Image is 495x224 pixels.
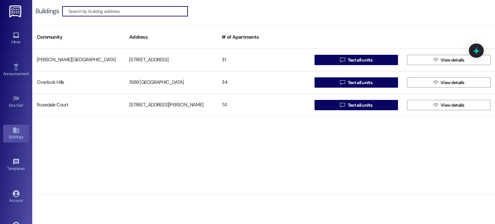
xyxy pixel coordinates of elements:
[433,102,438,108] i: 
[315,100,398,110] button: Text all units
[433,57,438,63] i: 
[125,99,217,112] div: [STREET_ADDRESS][PERSON_NAME]
[125,76,217,89] div: 1569 [GEOGRAPHIC_DATA]
[315,55,398,65] button: Text all units
[32,29,125,45] div: Community
[348,102,372,109] span: Text all units
[348,79,372,86] span: Text all units
[441,57,464,63] span: View details
[3,156,29,174] a: Templates •
[217,54,310,66] div: 31
[32,54,125,66] div: [PERSON_NAME][GEOGRAPHIC_DATA]
[433,80,438,85] i: 
[32,99,125,112] div: Rosedale Court
[3,188,29,206] a: Account
[340,57,345,63] i: 
[348,57,372,63] span: Text all units
[3,30,29,47] a: Inbox
[3,93,29,111] a: Site Visit •
[125,29,217,45] div: Address
[68,7,188,16] input: Search by building address
[23,102,24,107] span: •
[407,77,490,88] button: View details
[32,76,125,89] div: Overlook Hills
[217,76,310,89] div: 34
[340,102,345,108] i: 
[340,80,345,85] i: 
[3,125,29,142] a: Buildings
[29,71,30,75] span: •
[217,99,310,112] div: 74
[407,100,490,110] button: View details
[217,29,310,45] div: # of Apartments
[407,55,490,65] button: View details
[9,5,23,17] img: ResiDesk Logo
[35,8,59,15] div: Buildings
[315,77,398,88] button: Text all units
[125,54,217,66] div: [STREET_ADDRESS]
[441,102,464,109] span: View details
[441,79,464,86] span: View details
[25,165,26,170] span: •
